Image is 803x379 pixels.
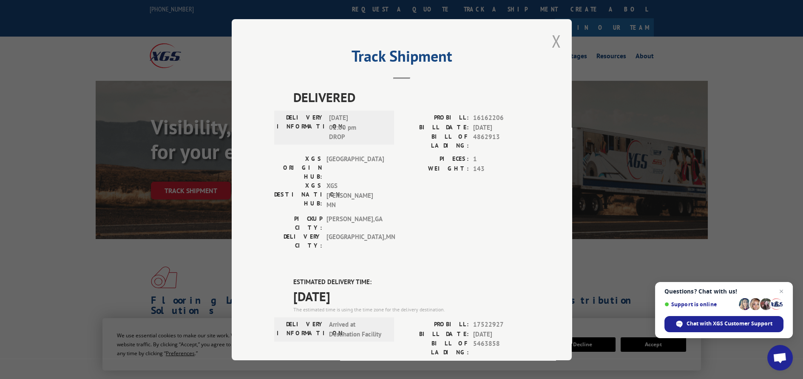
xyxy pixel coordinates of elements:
[473,164,529,174] span: 143
[552,30,561,52] button: Close modal
[473,123,529,132] span: [DATE]
[473,329,529,339] span: [DATE]
[402,113,469,123] label: PROBILL:
[274,181,322,210] label: XGS DESTINATION HUB:
[277,113,325,142] label: DELIVERY INFORMATION:
[402,164,469,174] label: WEIGHT:
[326,154,384,181] span: [GEOGRAPHIC_DATA]
[776,286,786,296] span: Close chat
[402,329,469,339] label: BILL DATE:
[402,154,469,164] label: PIECES:
[326,181,384,210] span: XGS [PERSON_NAME] MN
[473,154,529,164] span: 1
[293,277,529,287] label: ESTIMATED DELIVERY TIME:
[293,287,529,306] span: [DATE]
[402,123,469,132] label: BILL DATE:
[293,88,529,107] span: DELIVERED
[293,306,529,313] div: The estimated time is using the time zone for the delivery destination.
[664,316,783,332] div: Chat with XGS Customer Support
[274,232,322,250] label: DELIVERY CITY:
[664,301,736,308] span: Support is online
[326,214,384,232] span: [PERSON_NAME] , GA
[664,288,783,295] span: Questions? Chat with us!
[329,113,386,142] span: [DATE] 01:00 pm DROP
[473,132,529,150] span: 4862913
[274,214,322,232] label: PICKUP CITY:
[402,339,469,357] label: BILL OF LADING:
[473,339,529,357] span: 5463858
[326,232,384,250] span: [GEOGRAPHIC_DATA] , MN
[274,50,529,66] h2: Track Shipment
[329,320,386,339] span: Arrived at Destination Facility
[687,320,772,328] span: Chat with XGS Customer Support
[402,132,469,150] label: BILL OF LADING:
[473,113,529,123] span: 16162206
[277,320,325,339] label: DELIVERY INFORMATION:
[402,320,469,330] label: PROBILL:
[473,320,529,330] span: 17522927
[274,154,322,181] label: XGS ORIGIN HUB:
[767,345,793,370] div: Open chat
